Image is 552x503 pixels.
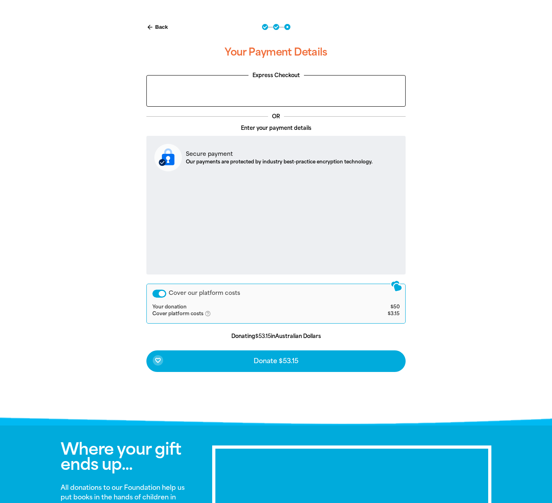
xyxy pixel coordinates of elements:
td: Your donation [152,304,358,310]
span: Where your gift ends up... [61,439,181,474]
p: Our payments are protected by industry best-practice encryption technology. [186,158,373,165]
i: help_outlined [205,310,217,317]
button: Navigate to step 1 of 3 to enter your donation amount [262,24,268,30]
button: Navigate to step 2 of 3 to enter your details [273,24,279,30]
button: favorite_borderDonate $53.15 [146,350,406,372]
button: Navigate to step 3 of 3 to enter your payment details [284,24,290,30]
span: Donate $53.15 [254,358,298,364]
iframe: PayPal-paypal [151,80,401,101]
i: arrow_back [146,24,154,31]
i: favorite_border [155,357,161,364]
iframe: Secure payment input frame [153,178,399,268]
button: Back [143,20,171,34]
p: OR [268,113,284,121]
td: $3.15 [358,310,400,318]
td: $50 [358,304,400,310]
legend: Express Checkout [248,72,304,80]
p: Enter your payment details [146,124,406,132]
td: Cover platform costs [152,310,358,318]
button: Cover our platform costs [152,290,166,298]
p: Secure payment [186,150,373,158]
b: $53.15 [255,333,271,339]
h3: Your Payment Details [146,40,406,65]
p: Donating in Australian Dollars [146,332,406,340]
